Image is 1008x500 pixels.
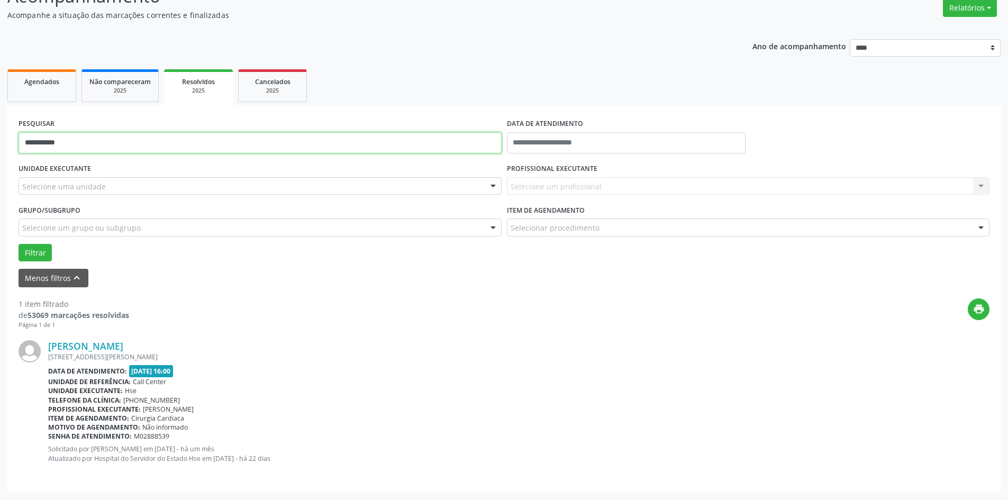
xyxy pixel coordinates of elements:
[123,396,180,405] span: [PHONE_NUMBER]
[19,161,91,177] label: UNIDADE EXECUTANTE
[48,367,127,376] b: Data de atendimento:
[19,310,129,321] div: de
[134,432,169,441] span: M02888539
[71,272,83,284] i: keyboard_arrow_up
[131,414,184,423] span: Cirurgia Cardiaca
[19,202,80,219] label: Grupo/Subgrupo
[48,340,123,352] a: [PERSON_NAME]
[19,116,55,132] label: PESQUISAR
[48,444,989,462] p: Solicitado por [PERSON_NAME] em [DATE] - há um mês Atualizado por Hospital do Servidor do Estado ...
[19,269,88,287] button: Menos filtroskeyboard_arrow_up
[89,77,151,86] span: Não compareceram
[22,222,141,233] span: Selecione um grupo ou subgrupo
[19,298,129,310] div: 1 item filtrado
[48,432,132,441] b: Senha de atendimento:
[48,386,123,395] b: Unidade executante:
[507,116,583,132] label: DATA DE ATENDIMENTO
[143,405,194,414] span: [PERSON_NAME]
[48,396,121,405] b: Telefone da clínica:
[48,352,989,361] div: [STREET_ADDRESS][PERSON_NAME]
[968,298,989,320] button: print
[19,340,41,362] img: img
[48,405,141,414] b: Profissional executante:
[19,244,52,262] button: Filtrar
[7,10,703,21] p: Acompanhe a situação das marcações correntes e finalizadas
[28,310,129,320] strong: 53069 marcações resolvidas
[125,386,137,395] span: Hse
[89,87,151,95] div: 2025
[19,321,129,330] div: Página 1 de 1
[22,181,106,192] span: Selecione uma unidade
[511,222,600,233] span: Selecionar procedimento
[507,202,585,219] label: Item de agendamento
[255,77,290,86] span: Cancelados
[182,77,215,86] span: Resolvidos
[171,87,225,95] div: 2025
[973,303,985,315] i: print
[507,161,597,177] label: PROFISSIONAL EXECUTANTE
[48,414,129,423] b: Item de agendamento:
[24,77,59,86] span: Agendados
[133,377,166,386] span: Call Center
[48,423,140,432] b: Motivo de agendamento:
[48,377,131,386] b: Unidade de referência:
[246,87,299,95] div: 2025
[129,365,174,377] span: [DATE] 16:00
[752,39,846,52] p: Ano de acompanhamento
[142,423,188,432] span: Não informado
